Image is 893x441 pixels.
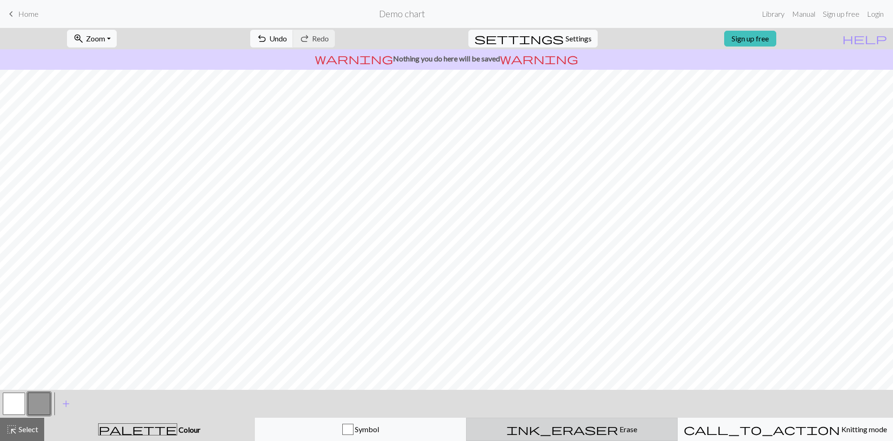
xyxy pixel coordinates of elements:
[86,34,105,43] span: Zoom
[474,32,564,45] span: settings
[566,33,592,44] span: Settings
[353,425,379,434] span: Symbol
[506,423,618,436] span: ink_eraser
[466,418,678,441] button: Erase
[468,30,598,47] button: SettingsSettings
[269,34,287,43] span: Undo
[788,5,819,23] a: Manual
[255,418,466,441] button: Symbol
[724,31,776,47] a: Sign up free
[379,8,425,19] h2: Demo chart
[60,397,72,410] span: add
[73,32,84,45] span: zoom_in
[44,418,255,441] button: Colour
[256,32,267,45] span: undo
[758,5,788,23] a: Library
[6,423,17,436] span: highlight_alt
[177,425,200,434] span: Colour
[4,53,889,64] p: Nothing you do here will be saved
[618,425,637,434] span: Erase
[840,425,887,434] span: Knitting mode
[99,423,177,436] span: palette
[684,423,840,436] span: call_to_action
[17,425,38,434] span: Select
[500,52,578,65] span: warning
[474,33,564,44] i: Settings
[819,5,863,23] a: Sign up free
[6,6,39,22] a: Home
[842,32,887,45] span: help
[678,418,893,441] button: Knitting mode
[863,5,887,23] a: Login
[6,7,17,20] span: keyboard_arrow_left
[67,30,117,47] button: Zoom
[18,9,39,18] span: Home
[315,52,393,65] span: warning
[250,30,293,47] button: Undo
